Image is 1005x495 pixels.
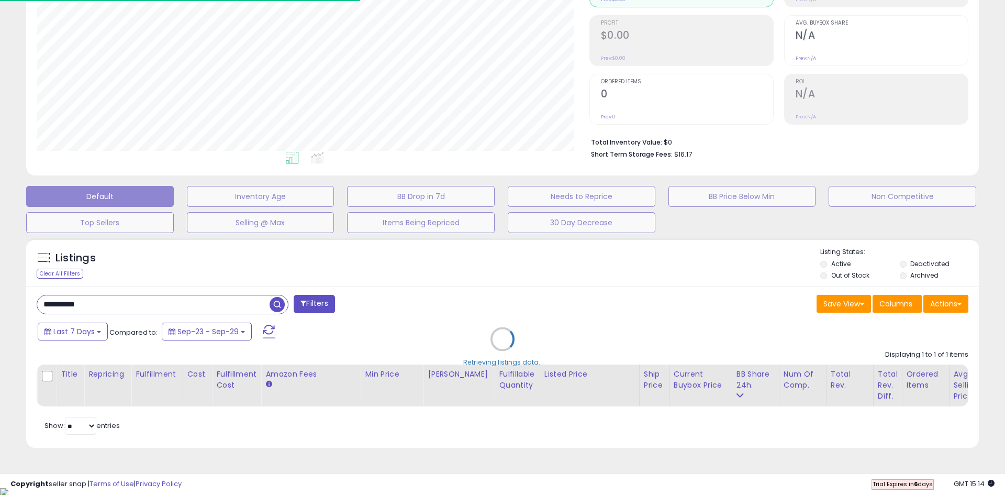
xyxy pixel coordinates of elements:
div: Retrieving listings data.. [463,357,542,367]
button: Selling @ Max [187,212,334,233]
span: Profit [601,20,773,26]
small: Prev: 0 [601,114,616,120]
button: 30 Day Decrease [508,212,655,233]
span: $16.17 [674,149,692,159]
b: 6 [914,480,918,488]
button: BB Drop in 7d [347,186,495,207]
small: Prev: N/A [796,114,816,120]
li: $0 [591,135,961,148]
button: Items Being Repriced [347,212,495,233]
small: Prev: $0.00 [601,55,626,61]
h2: N/A [796,29,968,43]
h2: N/A [796,88,968,102]
button: Non Competitive [829,186,976,207]
h2: $0.00 [601,29,773,43]
h2: 0 [601,88,773,102]
button: BB Price Below Min [668,186,816,207]
span: ROI [796,79,968,85]
b: Total Inventory Value: [591,138,662,147]
a: Privacy Policy [136,479,182,489]
b: Short Term Storage Fees: [591,150,673,159]
span: 2025-10-7 15:14 GMT [954,479,995,489]
span: Trial Expires in days [873,480,933,488]
span: Ordered Items [601,79,773,85]
strong: Copyright [10,479,49,489]
div: seller snap | | [10,479,182,489]
button: Inventory Age [187,186,334,207]
a: Terms of Use [90,479,134,489]
span: Avg. Buybox Share [796,20,968,26]
button: Default [26,186,174,207]
button: Needs to Reprice [508,186,655,207]
button: Top Sellers [26,212,174,233]
small: Prev: N/A [796,55,816,61]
